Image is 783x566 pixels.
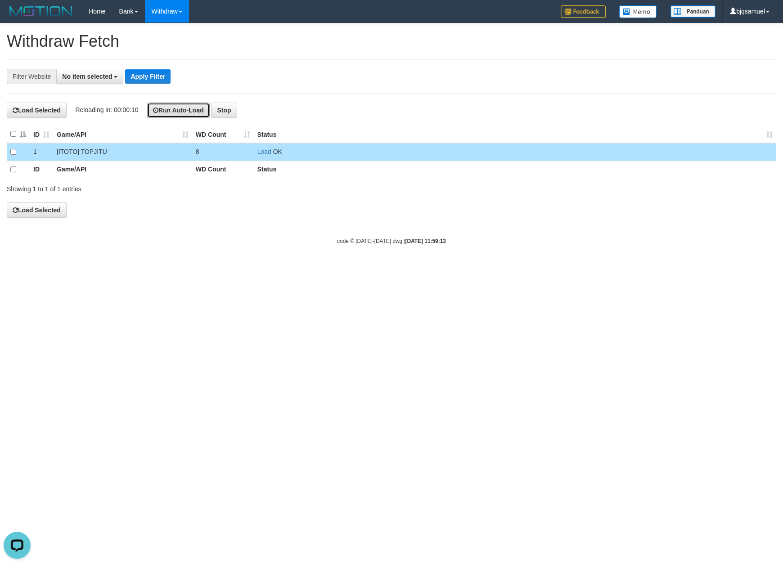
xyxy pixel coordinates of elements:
[337,238,446,244] small: code © [DATE]-[DATE] dwg |
[75,106,138,113] span: Reloading in: 00:00:10
[192,161,254,178] th: WD Count
[56,69,123,84] button: No item selected
[192,126,254,143] th: WD Count: activate to sort column ascending
[619,5,657,18] img: Button%20Memo.svg
[7,103,67,118] button: Load Selected
[125,69,171,84] button: Apply Filter
[254,126,776,143] th: Status: activate to sort column ascending
[254,161,776,178] th: Status
[7,181,319,193] div: Showing 1 to 1 of 1 entries
[257,148,271,155] a: Load
[7,4,75,18] img: MOTION_logo.png
[196,148,199,155] span: 8
[53,126,192,143] th: Game/API: activate to sort column ascending
[30,126,53,143] th: ID: activate to sort column ascending
[147,103,210,118] button: Run Auto-Load
[405,238,446,244] strong: [DATE] 11:59:13
[7,32,776,50] h1: Withdraw Fetch
[273,148,282,155] span: OK
[670,5,715,18] img: panduan.png
[62,73,112,80] span: No item selected
[30,161,53,178] th: ID
[53,161,192,178] th: Game/API
[211,103,237,118] button: Stop
[7,69,56,84] div: Filter Website
[30,143,53,161] td: 1
[4,4,31,31] button: Open LiveChat chat widget
[53,143,192,161] td: [ITOTO] TOPJITU
[7,202,67,218] button: Load Selected
[561,5,606,18] img: Feedback.jpg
